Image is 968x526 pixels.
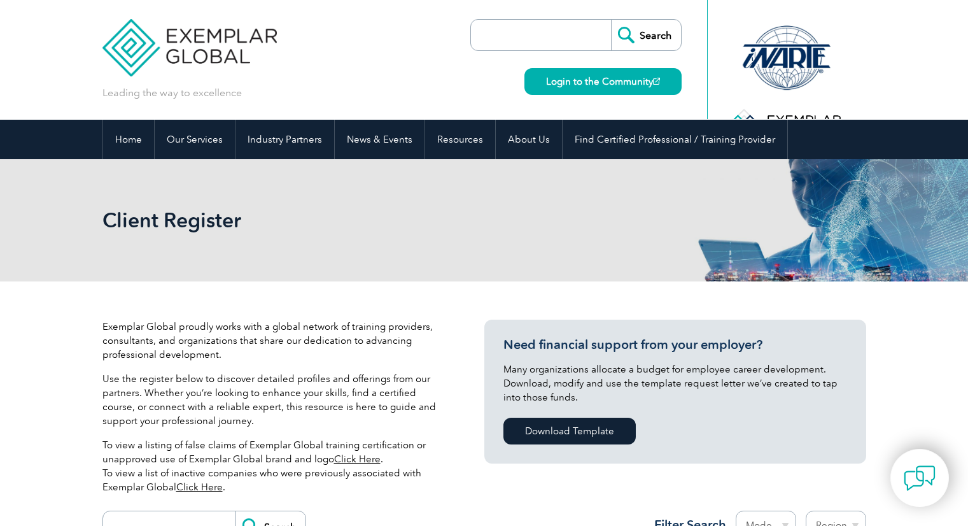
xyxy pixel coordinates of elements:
[653,78,660,85] img: open_square.png
[563,120,787,159] a: Find Certified Professional / Training Provider
[103,120,154,159] a: Home
[904,462,936,494] img: contact-chat.png
[102,372,446,428] p: Use the register below to discover detailed profiles and offerings from our partners. Whether you...
[335,120,424,159] a: News & Events
[102,210,637,231] h2: Client Register
[503,362,847,404] p: Many organizations allocate a budget for employee career development. Download, modify and use th...
[503,418,636,444] a: Download Template
[102,86,242,100] p: Leading the way to excellence
[425,120,495,159] a: Resources
[496,120,562,159] a: About Us
[155,120,235,159] a: Our Services
[176,481,223,493] a: Click Here
[503,337,847,353] h3: Need financial support from your employer?
[102,320,446,362] p: Exemplar Global proudly works with a global network of training providers, consultants, and organ...
[334,453,381,465] a: Click Here
[102,438,446,494] p: To view a listing of false claims of Exemplar Global training certification or unapproved use of ...
[524,68,682,95] a: Login to the Community
[611,20,681,50] input: Search
[235,120,334,159] a: Industry Partners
